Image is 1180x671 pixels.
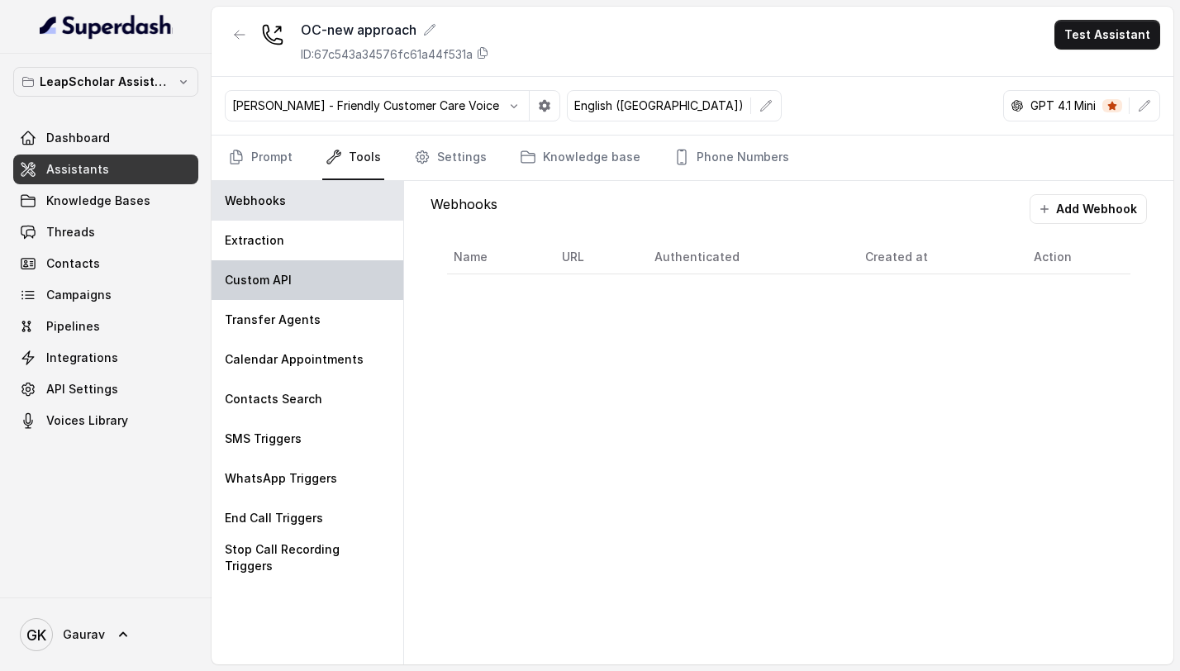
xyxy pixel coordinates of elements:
svg: openai logo [1011,99,1024,112]
a: API Settings [13,374,198,404]
a: Knowledge base [516,136,644,180]
th: Created at [852,240,1021,274]
a: Tools [322,136,384,180]
a: Dashboard [13,123,198,153]
a: Pipelines [13,312,198,341]
p: Stop Call Recording Triggers [225,541,390,574]
button: LeapScholar Assistant [13,67,198,97]
p: Extraction [225,232,284,249]
p: WhatsApp Triggers [225,470,337,487]
th: Action [1021,240,1130,274]
th: Name [447,240,549,274]
span: Threads [46,224,95,240]
span: Pipelines [46,318,100,335]
span: Knowledge Bases [46,193,150,209]
text: GK [26,626,46,644]
span: Integrations [46,350,118,366]
p: Calendar Appointments [225,351,364,368]
th: URL [549,240,641,274]
span: Dashboard [46,130,110,146]
p: End Call Triggers [225,510,323,526]
a: Settings [411,136,490,180]
p: English ([GEOGRAPHIC_DATA]) [574,98,744,114]
span: Voices Library [46,412,128,429]
p: ID: 67c543a34576fc61a44f531a [301,46,473,63]
span: Contacts [46,255,100,272]
span: Gaurav [63,626,105,643]
button: Add Webhook [1030,194,1147,224]
img: light.svg [40,13,173,40]
a: Contacts [13,249,198,278]
span: API Settings [46,381,118,397]
p: Webhooks [225,193,286,209]
th: Authenticated [641,240,853,274]
a: Assistants [13,155,198,184]
a: Campaigns [13,280,198,310]
a: Knowledge Bases [13,186,198,216]
button: Test Assistant [1054,20,1160,50]
p: LeapScholar Assistant [40,72,172,92]
a: Voices Library [13,406,198,435]
a: Gaurav [13,612,198,658]
p: GPT 4.1 Mini [1030,98,1096,114]
a: Phone Numbers [670,136,792,180]
p: SMS Triggers [225,431,302,447]
a: Threads [13,217,198,247]
a: Integrations [13,343,198,373]
span: Campaigns [46,287,112,303]
p: Custom API [225,272,292,288]
p: Contacts Search [225,391,322,407]
div: OC-new approach [301,20,489,40]
a: Prompt [225,136,296,180]
nav: Tabs [225,136,1160,180]
p: Webhooks [431,194,497,224]
p: [PERSON_NAME] - Friendly Customer Care Voice [232,98,499,114]
span: Assistants [46,161,109,178]
p: Transfer Agents [225,312,321,328]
